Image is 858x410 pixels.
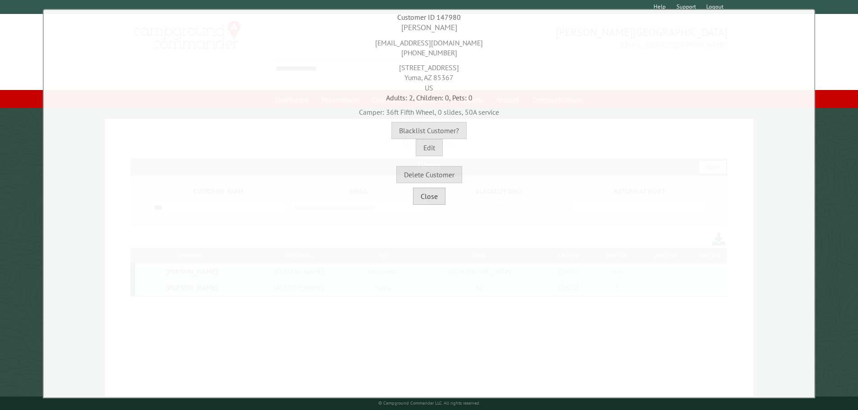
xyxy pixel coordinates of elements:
[46,22,812,33] div: [PERSON_NAME]
[391,122,467,139] button: Blacklist Customer?
[46,33,812,58] div: [EMAIL_ADDRESS][DOMAIN_NAME] [PHONE_NUMBER]
[46,103,812,117] div: Camper: 36ft Fifth Wheel, 0 slides, 50A service
[46,93,812,103] div: Adults: 2, Children: 0, Pets: 0
[396,166,462,183] button: Delete Customer
[46,12,812,22] div: Customer ID 147980
[378,400,480,406] small: © Campground Commander LLC. All rights reserved.
[46,58,812,93] div: [STREET_ADDRESS] Yuma, AZ 85367 US
[416,139,443,156] button: Edit
[413,188,445,205] button: Close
